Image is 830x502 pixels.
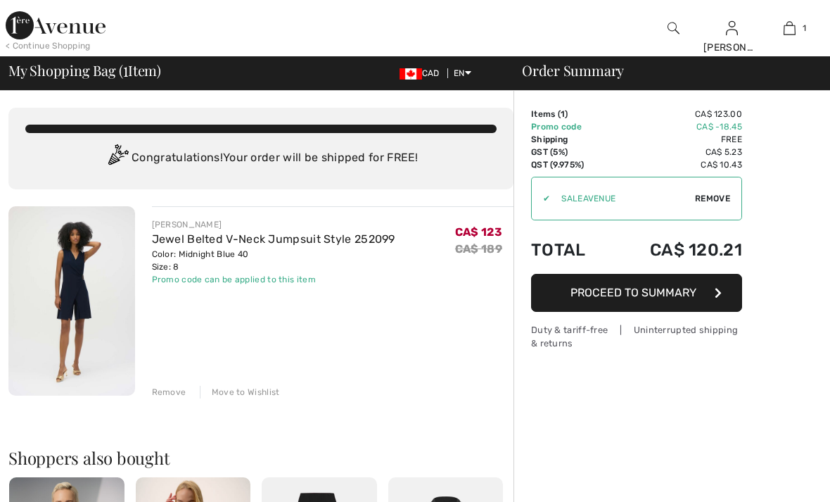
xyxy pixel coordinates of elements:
[152,232,395,246] a: Jewel Belted V-Neck Jumpsuit Style 252099
[531,120,609,133] td: Promo code
[123,60,128,78] span: 1
[609,146,742,158] td: CA$ 5.23
[152,248,395,273] div: Color: Midnight Blue 40 Size: 8
[505,63,822,77] div: Order Summary
[152,218,395,231] div: [PERSON_NAME]
[531,226,609,274] td: Total
[454,68,471,78] span: EN
[531,158,609,171] td: QST (9.975%)
[531,146,609,158] td: GST (5%)
[531,133,609,146] td: Shipping
[200,386,280,399] div: Move to Wishlist
[609,133,742,146] td: Free
[455,225,502,239] span: CA$ 123
[152,386,186,399] div: Remove
[695,192,730,205] span: Remove
[400,68,445,78] span: CAD
[103,144,132,172] img: Congratulation2.svg
[531,108,609,120] td: Items ( )
[803,22,806,34] span: 1
[531,323,742,350] div: Duty & tariff-free | Uninterrupted shipping & returns
[8,63,161,77] span: My Shopping Bag ( Item)
[609,226,742,274] td: CA$ 120.21
[668,20,679,37] img: search the website
[8,206,135,396] img: Jewel Belted V-Neck Jumpsuit Style 252099
[761,20,818,37] a: 1
[726,21,738,34] a: Sign In
[6,11,106,39] img: 1ère Avenue
[703,40,760,55] div: [PERSON_NAME]
[8,449,513,466] h2: Shoppers also bought
[726,20,738,37] img: My Info
[400,68,422,80] img: Canadian Dollar
[609,120,742,133] td: CA$ -18.45
[561,109,565,119] span: 1
[455,242,502,256] s: CA$ 189
[532,192,550,205] div: ✔
[152,273,395,286] div: Promo code can be applied to this item
[784,20,796,37] img: My Bag
[25,144,497,172] div: Congratulations! Your order will be shipped for FREE!
[570,286,696,299] span: Proceed to Summary
[609,108,742,120] td: CA$ 123.00
[6,39,91,52] div: < Continue Shopping
[531,274,742,312] button: Proceed to Summary
[609,158,742,171] td: CA$ 10.43
[550,177,695,220] input: Promo code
